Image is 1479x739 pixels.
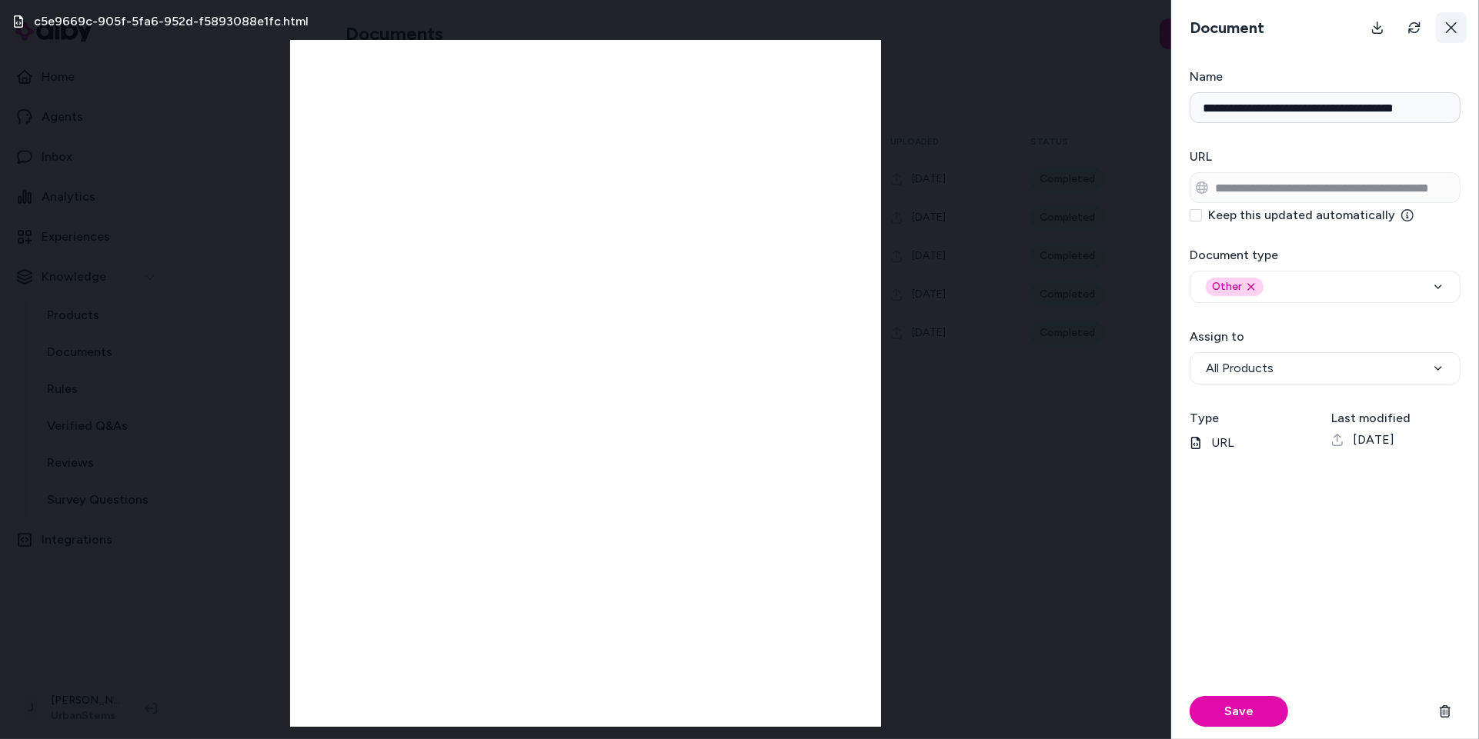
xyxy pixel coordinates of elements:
p: URL [1190,434,1319,452]
button: Refresh [1399,12,1430,43]
h3: URL [1190,148,1461,166]
h3: c5e9669c-905f-5fa6-952d-f5893088e1fc.html [34,12,309,31]
h3: Type [1190,409,1319,428]
button: OtherRemove other option [1190,271,1461,303]
label: Keep this updated automatically [1208,209,1414,221]
h3: Last modified [1331,409,1461,428]
label: Assign to [1190,329,1244,344]
span: [DATE] [1353,431,1394,449]
h3: Document [1184,17,1270,38]
div: Other [1206,278,1264,296]
h3: Document type [1190,246,1461,265]
h3: Name [1190,68,1461,86]
button: Remove other option [1245,281,1257,293]
button: Save [1190,696,1288,727]
span: All Products [1206,359,1274,378]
